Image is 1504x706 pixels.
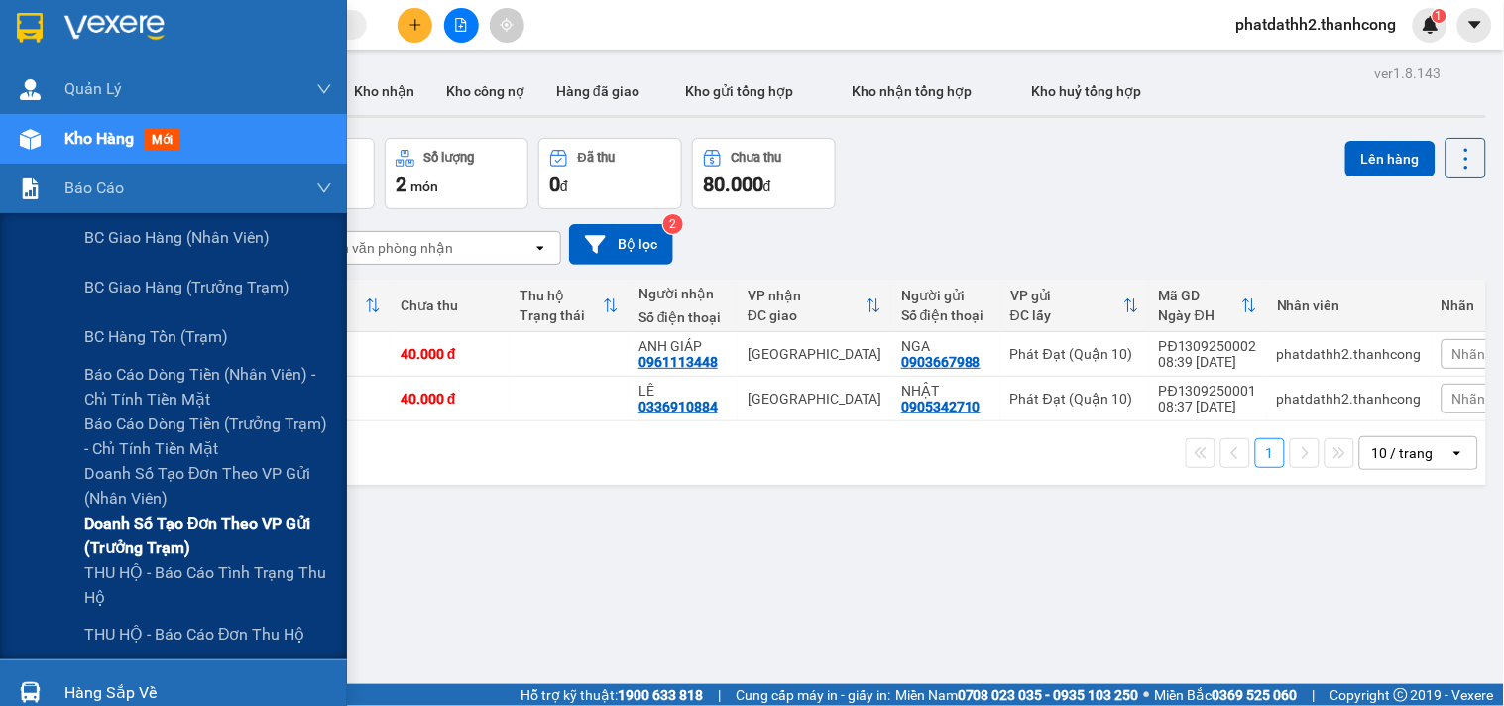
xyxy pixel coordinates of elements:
[490,8,524,43] button: aim
[500,18,514,32] span: aim
[396,173,406,196] span: 2
[64,129,134,148] span: Kho hàng
[638,354,718,370] div: 0961113448
[748,288,866,303] div: VP nhận
[338,67,430,115] button: Kho nhận
[1449,445,1465,461] svg: open
[64,76,122,101] span: Quản Lý
[520,288,603,303] div: Thu hộ
[901,338,990,354] div: NGA
[398,8,432,43] button: plus
[401,346,500,362] div: 40.000 đ
[560,178,568,194] span: đ
[430,67,540,115] button: Kho công nợ
[703,173,763,196] span: 80.000
[638,286,728,301] div: Người nhận
[64,176,124,200] span: Báo cáo
[685,83,793,99] span: Kho gửi tổng hợp
[316,81,332,97] span: down
[748,307,866,323] div: ĐC giao
[638,399,718,414] div: 0336910884
[1149,280,1267,332] th: Toggle SortBy
[84,511,332,560] span: Doanh số tạo đơn theo VP gửi (trưởng trạm)
[895,684,1139,706] span: Miền Nam
[1394,688,1408,702] span: copyright
[316,180,332,196] span: down
[84,622,305,647] span: THU HỘ - Báo cáo đơn thu hộ
[748,346,881,362] div: [GEOGRAPHIC_DATA]
[1220,12,1413,37] span: phatdathh2.thanhcong
[1436,9,1443,23] span: 1
[1422,16,1440,34] img: icon-new-feature
[638,383,728,399] div: LÊ
[410,178,438,194] span: món
[732,151,782,165] div: Chưa thu
[853,83,973,99] span: Kho nhận tổng hợp
[1433,9,1446,23] sup: 1
[520,307,603,323] div: Trạng thái
[401,391,500,407] div: 40.000 đ
[901,354,981,370] div: 0903667988
[1372,443,1434,463] div: 10 / trang
[424,151,475,165] div: Số lượng
[1144,691,1150,699] span: ⚪️
[1010,288,1123,303] div: VP gửi
[1159,338,1257,354] div: PĐ1309250002
[20,129,41,150] img: warehouse-icon
[748,391,881,407] div: [GEOGRAPHIC_DATA]
[663,214,683,234] sup: 2
[84,412,332,461] span: Báo cáo dòng tiền (trưởng trạm) - chỉ tính tiền mặt
[1277,297,1422,313] div: Nhân viên
[17,13,43,43] img: logo-vxr
[1452,346,1486,362] span: Nhãn
[1159,383,1257,399] div: PĐ1309250001
[444,8,479,43] button: file-add
[316,238,453,258] div: Chọn văn phòng nhận
[958,687,1139,703] strong: 0708 023 035 - 0935 103 250
[1313,684,1316,706] span: |
[901,307,990,323] div: Số điện thoại
[1452,391,1486,407] span: Nhãn
[638,338,728,354] div: ANH GIÁP
[521,684,703,706] span: Hỗ trợ kỹ thuật:
[385,138,528,209] button: Số lượng2món
[1375,62,1442,84] div: ver 1.8.143
[84,362,332,412] span: Báo cáo dòng tiền (nhân viên) - chỉ tính tiền mặt
[549,173,560,196] span: 0
[578,151,615,165] div: Đã thu
[408,18,422,32] span: plus
[901,383,990,399] div: NHẬT
[84,225,270,250] span: BC giao hàng (nhân viên)
[20,178,41,199] img: solution-icon
[1277,391,1422,407] div: phatdathh2.thanhcong
[1255,438,1285,468] button: 1
[1000,280,1149,332] th: Toggle SortBy
[1466,16,1484,34] span: caret-down
[901,288,990,303] div: Người gửi
[1159,307,1241,323] div: Ngày ĐH
[84,461,332,511] span: Doanh số tạo đơn theo VP gửi (nhân viên)
[1010,346,1139,362] div: Phát Đạt (Quận 10)
[84,324,228,349] span: BC hàng tồn (trạm)
[1159,354,1257,370] div: 08:39 [DATE]
[638,309,728,325] div: Số điện thoại
[144,129,180,151] span: mới
[1277,346,1422,362] div: phatdathh2.thanhcong
[1010,391,1139,407] div: Phát Đạt (Quận 10)
[1213,687,1298,703] strong: 0369 525 060
[738,280,891,332] th: Toggle SortBy
[1032,83,1142,99] span: Kho huỷ tổng hợp
[540,67,655,115] button: Hàng đã giao
[84,560,332,610] span: THU HỘ - Báo cáo tình trạng thu hộ
[538,138,682,209] button: Đã thu0đ
[84,275,289,299] span: BC giao hàng (trưởng trạm)
[20,682,41,703] img: warehouse-icon
[618,687,703,703] strong: 1900 633 818
[1155,684,1298,706] span: Miền Bắc
[20,79,41,100] img: warehouse-icon
[901,399,981,414] div: 0905342710
[532,240,548,256] svg: open
[1345,141,1436,176] button: Lên hàng
[1159,399,1257,414] div: 08:37 [DATE]
[718,684,721,706] span: |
